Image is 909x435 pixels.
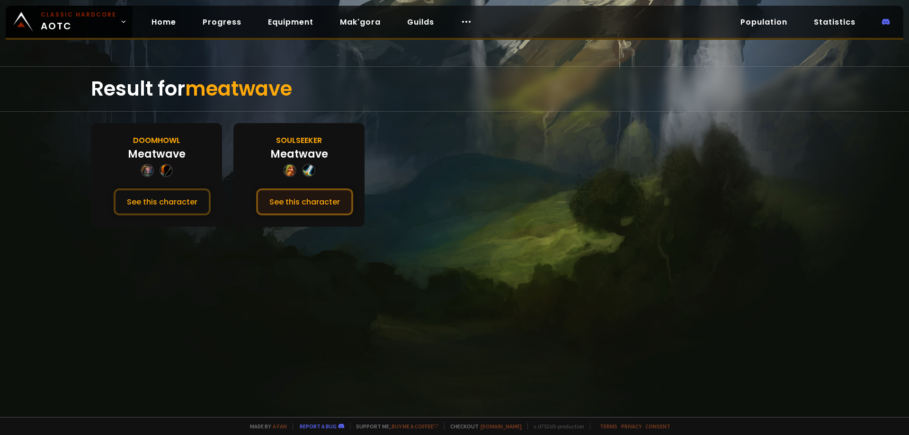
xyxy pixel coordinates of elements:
[806,12,863,32] a: Statistics
[91,67,818,111] div: Result for
[195,12,249,32] a: Progress
[276,134,322,146] div: Soulseeker
[185,75,292,103] span: meatwave
[392,423,438,430] a: Buy me a coffee
[527,423,584,430] span: v. d752d5 - production
[600,423,617,430] a: Terms
[144,12,184,32] a: Home
[244,423,287,430] span: Made by
[444,423,522,430] span: Checkout
[400,12,442,32] a: Guilds
[300,423,337,430] a: Report a bug
[733,12,795,32] a: Population
[41,10,116,33] span: AOTC
[128,146,186,162] div: Meatwave
[6,6,133,38] a: Classic HardcoreAOTC
[350,423,438,430] span: Support me,
[621,423,642,430] a: Privacy
[256,188,353,215] button: See this character
[481,423,522,430] a: [DOMAIN_NAME]
[332,12,388,32] a: Mak'gora
[273,423,287,430] a: a fan
[270,146,328,162] div: Meatwave
[133,134,180,146] div: Doomhowl
[114,188,211,215] button: See this character
[645,423,670,430] a: Consent
[41,10,116,19] small: Classic Hardcore
[260,12,321,32] a: Equipment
